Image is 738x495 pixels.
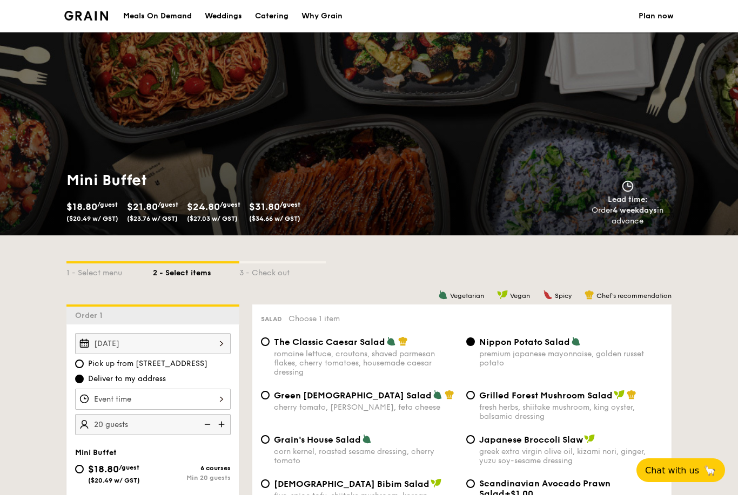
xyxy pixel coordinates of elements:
input: Green [DEMOGRAPHIC_DATA] Saladcherry tomato, [PERSON_NAME], feta cheese [261,391,270,399]
strong: 4 weekdays [613,206,657,215]
span: $18.80 [88,463,119,475]
span: Japanese Broccoli Slaw [479,435,583,445]
div: corn kernel, roasted sesame dressing, cherry tomato [274,447,458,465]
input: Grain's House Saladcorn kernel, roasted sesame dressing, cherry tomato [261,435,270,444]
input: [DEMOGRAPHIC_DATA] Bibim Saladfive-spice tofu, shiitake mushroom, korean beansprout, spinach [261,479,270,488]
span: /guest [220,201,240,208]
img: icon-vegetarian.fe4039eb.svg [438,290,448,300]
img: icon-chef-hat.a58ddaea.svg [445,390,454,399]
span: $31.80 [249,201,280,213]
input: Pick up from [STREET_ADDRESS] [75,360,84,368]
div: cherry tomato, [PERSON_NAME], feta cheese [274,403,458,412]
div: romaine lettuce, croutons, shaved parmesan flakes, cherry tomatoes, housemade caesar dressing [274,349,458,377]
span: ($34.66 w/ GST) [249,215,300,222]
span: ($27.03 w/ GST) [187,215,238,222]
input: Deliver to my address [75,375,84,383]
img: icon-vegetarian.fe4039eb.svg [362,434,372,444]
button: Chat with us🦙 [636,458,725,482]
span: Deliver to my address [88,374,166,384]
span: $21.80 [127,201,158,213]
span: /guest [280,201,300,208]
img: icon-vegetarian.fe4039eb.svg [433,390,442,399]
input: Grilled Forest Mushroom Saladfresh herbs, shiitake mushroom, king oyster, balsamic dressing [466,391,475,399]
img: icon-chef-hat.a58ddaea.svg [398,336,408,346]
span: Green [DEMOGRAPHIC_DATA] Salad [274,390,432,401]
span: Order 1 [75,311,107,320]
span: $18.80 [66,201,97,213]
input: Number of guests [75,414,231,435]
span: ($20.49 w/ GST) [66,215,118,222]
span: Salad [261,315,282,323]
span: Chat with us [645,465,699,476]
span: Grain's House Salad [274,435,361,445]
span: Pick up from [STREET_ADDRESS] [88,358,207,369]
span: Chef's recommendation [596,292,672,300]
img: icon-spicy.37a8142b.svg [543,290,553,300]
div: 3 - Check out [239,263,326,279]
input: Scandinavian Avocado Prawn Salad+$1.00[PERSON_NAME], [PERSON_NAME], [PERSON_NAME], red onion [466,479,475,488]
input: Japanese Broccoli Slawgreek extra virgin olive oil, kizami nori, ginger, yuzu soy-sesame dressing [466,435,475,444]
a: Logotype [64,11,108,21]
div: fresh herbs, shiitake mushroom, king oyster, balsamic dressing [479,403,663,421]
span: Vegan [510,292,530,300]
img: icon-clock.2db775ea.svg [620,180,636,192]
span: Mini Buffet [75,448,117,457]
div: 2 - Select items [153,263,239,279]
span: 🦙 [703,464,716,477]
span: The Classic Caesar Salad [274,337,385,347]
span: [DEMOGRAPHIC_DATA] Bibim Salad [274,479,430,489]
div: 6 courses [153,464,231,472]
span: Spicy [555,292,572,300]
span: Choose 1 item [289,314,340,323]
img: Grain [64,11,108,21]
div: Order in advance [579,205,676,227]
div: premium japanese mayonnaise, golden russet potato [479,349,663,368]
input: $18.80/guest($20.49 w/ GST)6 coursesMin 20 guests [75,465,84,473]
span: Lead time: [608,195,648,204]
img: icon-vegetarian.fe4039eb.svg [386,336,396,346]
span: /guest [97,201,118,208]
span: /guest [158,201,178,208]
img: icon-chef-hat.a58ddaea.svg [627,390,636,399]
img: icon-vegan.f8ff3823.svg [584,434,595,444]
input: Event date [75,333,231,354]
h1: Mini Buffet [66,171,365,190]
span: ($23.76 w/ GST) [127,215,178,222]
div: Min 20 guests [153,474,231,482]
div: greek extra virgin olive oil, kizami nori, ginger, yuzu soy-sesame dressing [479,447,663,465]
span: Nippon Potato Salad [479,337,570,347]
input: Event time [75,389,231,410]
img: icon-vegan.f8ff3823.svg [497,290,508,300]
img: icon-chef-hat.a58ddaea.svg [585,290,594,300]
img: icon-vegetarian.fe4039eb.svg [571,336,581,346]
input: The Classic Caesar Saladromaine lettuce, croutons, shaved parmesan flakes, cherry tomatoes, house... [261,337,270,346]
img: icon-vegan.f8ff3823.svg [614,390,625,399]
img: icon-reduce.1d2dbef1.svg [198,414,214,435]
span: /guest [119,464,139,471]
span: Vegetarian [450,292,484,300]
input: Nippon Potato Saladpremium japanese mayonnaise, golden russet potato [466,337,475,346]
span: $24.80 [187,201,220,213]
img: icon-add.58712e84.svg [214,414,231,435]
img: icon-vegan.f8ff3823.svg [431,478,441,488]
div: 1 - Select menu [66,263,153,279]
span: Grilled Forest Mushroom Salad [479,390,613,401]
span: ($20.49 w/ GST) [88,477,140,484]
